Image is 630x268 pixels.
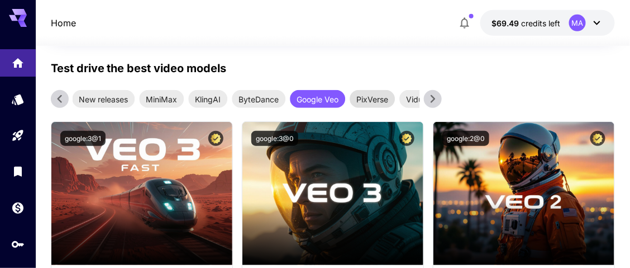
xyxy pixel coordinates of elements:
div: KlingAI [188,90,227,108]
span: KlingAI [188,93,227,105]
button: Certified Model – Vetted for best performance and includes a commercial license. [590,131,605,146]
button: google:3@0 [251,131,298,146]
div: Library [11,164,25,178]
p: Test drive the best video models [51,60,227,77]
div: Google Veo [290,90,345,108]
button: Certified Model – Vetted for best performance and includes a commercial license. [399,131,414,146]
img: alt [51,122,232,265]
a: Home [51,16,76,30]
button: google:3@1 [60,131,106,146]
div: PixVerse [350,90,395,108]
div: Playground [11,129,25,143]
div: Models [11,92,25,106]
span: Google Veo [290,93,345,105]
span: ByteDance [232,93,285,105]
span: New releases [72,93,135,105]
button: google:2@0 [442,131,489,146]
div: API Keys [11,237,25,251]
span: credits left [521,18,560,28]
div: $69.4907 [491,17,560,29]
button: $69.4907MA [480,10,615,36]
img: alt [242,122,423,265]
div: ByteDance [232,90,285,108]
div: MiniMax [139,90,184,108]
button: Certified Model – Vetted for best performance and includes a commercial license. [208,131,223,146]
span: Vidu [399,93,429,105]
div: MA [569,15,586,31]
span: PixVerse [350,93,395,105]
span: MiniMax [139,93,184,105]
div: Wallet [11,201,25,215]
div: Vidu [399,90,429,108]
span: $69.49 [491,18,521,28]
nav: breadcrumb [51,16,76,30]
div: Home [11,56,25,70]
img: alt [433,122,614,265]
div: New releases [72,90,135,108]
